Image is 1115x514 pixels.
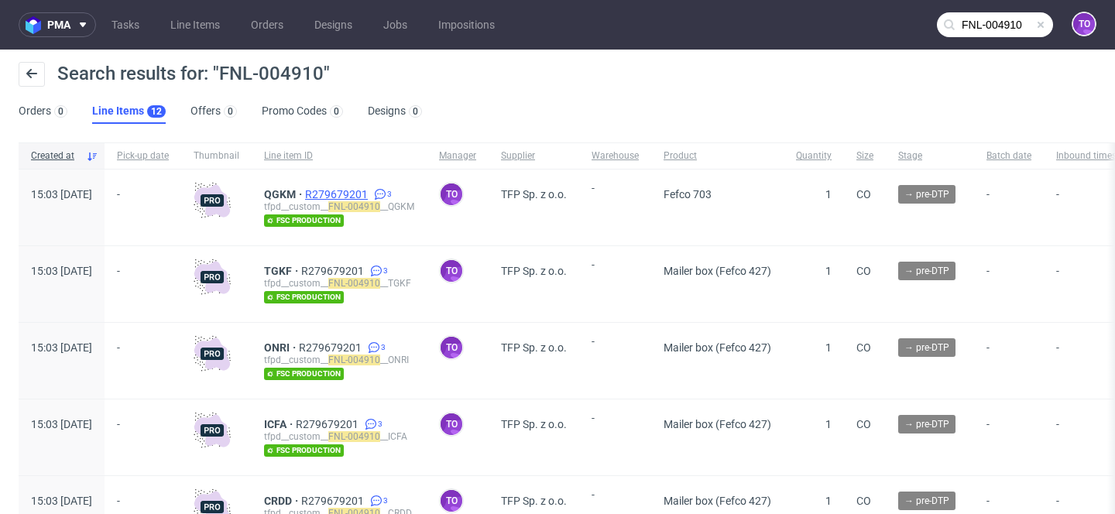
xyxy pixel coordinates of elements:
[856,341,871,354] span: CO
[368,99,422,124] a: Designs0
[117,341,169,380] span: -
[31,341,92,354] span: 15:03 [DATE]
[264,265,301,277] a: TGKF
[242,12,293,37] a: Orders
[856,495,871,507] span: CO
[264,444,344,457] span: fsc production
[856,188,871,200] span: CO
[117,188,169,227] span: -
[383,495,388,507] span: 3
[986,188,1031,227] span: -
[592,412,639,457] span: -
[501,495,567,507] span: TFP Sp. z o.o.
[264,430,414,443] div: tfpd__custom__ __ICFA
[262,99,343,124] a: Promo Codes0
[328,431,380,442] mark: FNL-004910
[856,418,871,430] span: CO
[898,149,962,163] span: Stage
[383,265,388,277] span: 3
[117,149,169,163] span: Pick-up date
[328,355,380,365] mark: FNL-004910
[664,418,771,430] span: Mailer box (Fefco 427)
[592,335,639,380] span: -
[371,188,392,200] a: 3
[264,341,299,354] a: ONRI
[664,341,771,354] span: Mailer box (Fefco 427)
[228,106,233,117] div: 0
[194,412,231,449] img: pro-icon.017ec5509f39f3e742e3.png
[501,265,567,277] span: TFP Sp. z o.o.
[367,495,388,507] a: 3
[904,494,949,508] span: → pre-DTP
[264,214,344,227] span: fsc production
[413,106,418,117] div: 0
[904,417,949,431] span: → pre-DTP
[328,201,380,212] mark: FNL-004910
[31,149,80,163] span: Created at
[904,264,949,278] span: → pre-DTP
[305,188,371,200] span: R279679201
[592,149,639,163] span: Warehouse
[328,278,380,289] mark: FNL-004910
[501,149,567,163] span: Supplier
[378,418,383,430] span: 3
[117,418,169,457] span: -
[194,259,231,296] img: pro-icon.017ec5509f39f3e742e3.png
[26,16,47,34] img: logo
[19,99,67,124] a: Orders0
[501,418,567,430] span: TFP Sp. z o.o.
[57,63,330,84] span: Search results for: "FNL-004910"
[501,188,567,200] span: TFP Sp. z o.o.
[986,418,1031,457] span: -
[986,149,1031,163] span: Batch date
[31,265,92,277] span: 15:03 [DATE]
[299,341,365,354] a: R279679201
[194,182,231,219] img: pro-icon.017ec5509f39f3e742e3.png
[161,12,229,37] a: Line Items
[365,341,386,354] a: 3
[441,490,462,512] figcaption: to
[301,265,367,277] a: R279679201
[374,12,417,37] a: Jobs
[441,337,462,358] figcaption: to
[381,341,386,354] span: 3
[264,277,414,290] div: tfpd__custom__ __TGKF
[387,188,392,200] span: 3
[264,291,344,303] span: fsc production
[264,188,305,200] a: QGKM
[31,188,92,200] span: 15:03 [DATE]
[264,149,414,163] span: Line item ID
[592,182,639,227] span: -
[664,265,771,277] span: Mailer box (Fefco 427)
[305,12,362,37] a: Designs
[19,12,96,37] button: pma
[58,106,63,117] div: 0
[664,188,712,200] span: Fefco 703
[362,418,383,430] a: 3
[301,495,367,507] a: R279679201
[31,495,92,507] span: 15:03 [DATE]
[441,413,462,435] figcaption: to
[264,418,296,430] a: ICFA
[904,341,949,355] span: → pre-DTP
[825,418,832,430] span: 1
[264,354,414,366] div: tfpd__custom__ __ONRI
[439,149,476,163] span: Manager
[796,149,832,163] span: Quantity
[825,341,832,354] span: 1
[664,495,771,507] span: Mailer box (Fefco 427)
[151,106,162,117] div: 12
[264,495,301,507] a: CRDD
[334,106,339,117] div: 0
[194,149,239,163] span: Thumbnail
[429,12,504,37] a: Impositions
[986,265,1031,303] span: -
[47,19,70,30] span: pma
[501,341,567,354] span: TFP Sp. z o.o.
